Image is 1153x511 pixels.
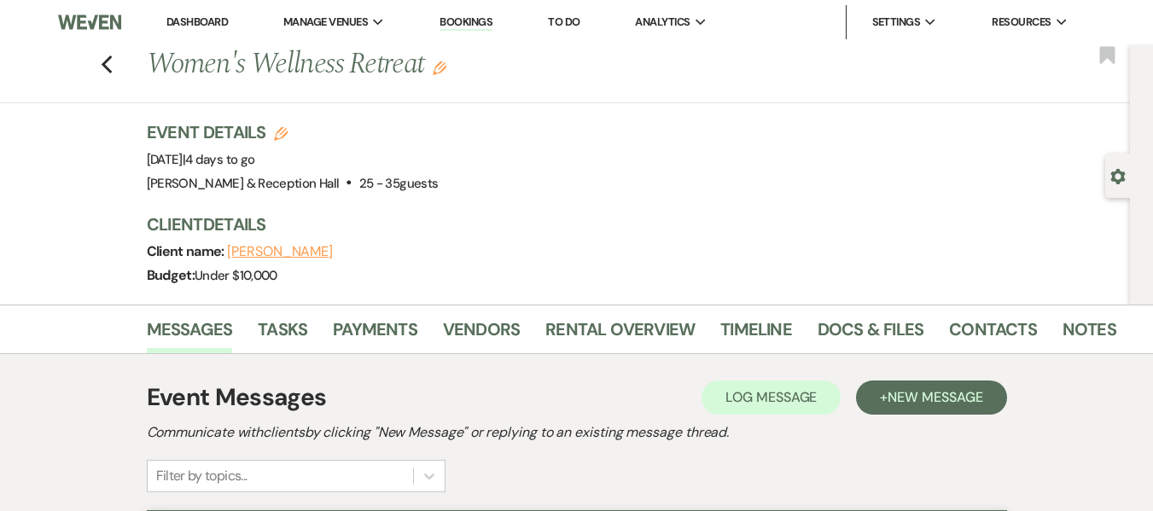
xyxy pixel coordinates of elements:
span: Manage Venues [283,14,368,31]
span: Budget: [147,266,195,284]
a: Docs & Files [818,316,923,353]
a: Payments [333,316,417,353]
button: Edit [433,60,446,75]
a: Contacts [949,316,1037,353]
span: 4 days to go [185,151,254,168]
h3: Event Details [147,120,439,144]
div: Filter by topics... [156,466,247,486]
span: Resources [992,14,1051,31]
a: Notes [1063,316,1116,353]
a: Tasks [258,316,307,353]
span: Analytics [635,14,690,31]
span: Under $10,000 [195,267,277,284]
h3: Client Details [147,212,1103,236]
a: Timeline [720,316,792,353]
h1: Event Messages [147,380,327,415]
a: Dashboard [166,15,228,29]
a: To Do [548,15,579,29]
span: [PERSON_NAME] & Reception Hall [147,175,340,192]
span: [DATE] [147,151,255,168]
h1: Women's Wellness Retreat [147,44,911,85]
button: +New Message [856,380,1006,415]
span: Client name: [147,242,228,260]
button: [PERSON_NAME] [227,245,333,258]
a: Bookings [440,15,492,31]
a: Rental Overview [545,316,695,353]
span: Settings [872,14,921,31]
a: Vendors [443,316,520,353]
span: Log Message [725,388,817,406]
h2: Communicate with clients by clicking "New Message" or replying to an existing message thread. [147,422,1007,443]
img: Weven Logo [58,4,122,40]
button: Open lead details [1110,167,1126,183]
a: Messages [147,316,233,353]
span: 25 - 35 guests [359,175,439,192]
span: | [183,151,255,168]
span: New Message [888,388,982,406]
button: Log Message [702,380,841,415]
